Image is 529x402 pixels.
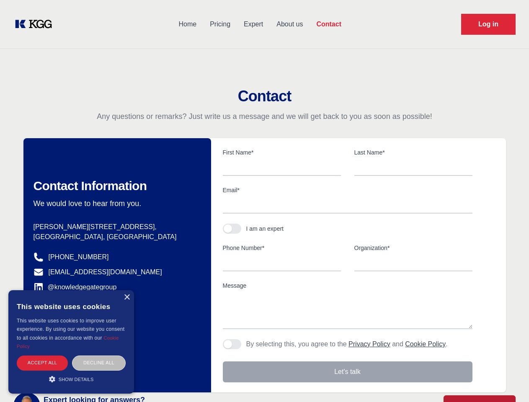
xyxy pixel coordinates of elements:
a: Cookie Policy [405,340,446,348]
a: KOL Knowledge Platform: Talk to Key External Experts (KEE) [13,18,59,31]
a: Contact [310,13,348,35]
a: @knowledgegategroup [34,282,117,292]
a: Home [172,13,203,35]
a: Pricing [203,13,237,35]
button: Let's talk [223,361,472,382]
p: Any questions or remarks? Just write us a message and we will get back to you as soon as possible! [10,111,519,121]
div: This website uses cookies [17,296,126,317]
div: Show details [17,375,126,383]
p: [GEOGRAPHIC_DATA], [GEOGRAPHIC_DATA] [34,232,198,242]
label: Organization* [354,244,472,252]
label: Email* [223,186,472,194]
a: Cookie Policy [17,335,119,349]
a: [PHONE_NUMBER] [49,252,109,262]
span: This website uses cookies to improve user experience. By using our website you consent to all coo... [17,318,124,341]
h2: Contact [10,88,519,105]
p: By selecting this, you agree to the and . [246,339,448,349]
label: First Name* [223,148,341,157]
a: Request Demo [461,14,516,35]
p: [PERSON_NAME][STREET_ADDRESS], [34,222,198,232]
label: Phone Number* [223,244,341,252]
h2: Contact Information [34,178,198,193]
label: Last Name* [354,148,472,157]
a: [EMAIL_ADDRESS][DOMAIN_NAME] [49,267,162,277]
span: Show details [59,377,94,382]
div: I am an expert [246,224,284,233]
label: Message [223,281,472,290]
a: Expert [237,13,270,35]
iframe: Chat Widget [487,362,529,402]
p: We would love to hear from you. [34,198,198,209]
div: Decline all [72,356,126,370]
a: About us [270,13,310,35]
div: Accept all [17,356,68,370]
a: Privacy Policy [348,340,390,348]
div: Close [124,294,130,301]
